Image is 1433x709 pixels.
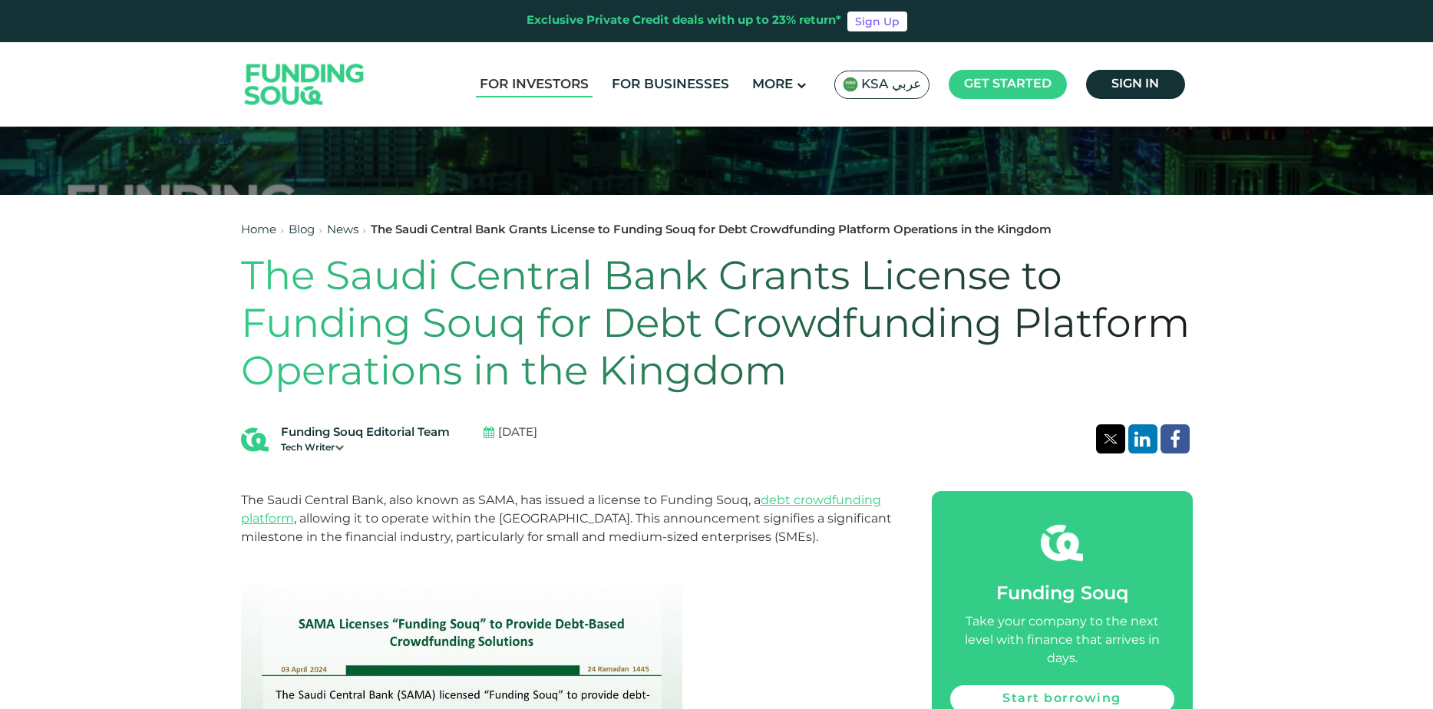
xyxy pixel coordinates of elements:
a: Home [241,225,276,236]
img: SA Flag [843,77,858,92]
a: News [327,225,358,236]
p: The Saudi Central Bank, also known as SAMA, has issued a license to Funding Souq, a , allowing it... [241,491,897,583]
span: Get started [964,78,1052,90]
span: KSA عربي [861,76,921,94]
div: Tech Writer [281,441,450,455]
div: Funding Souq Editorial Team [281,424,450,442]
h1: The Saudi Central Bank Grants License to Funding Souq for Debt Crowdfunding Platform Operations i... [241,255,1193,398]
img: twitter [1104,434,1118,444]
a: Sign in [1086,70,1185,99]
a: For Investors [476,72,593,97]
span: Sign in [1111,78,1159,90]
div: The Saudi Central Bank Grants License to Funding Souq for Debt Crowdfunding Platform Operations i... [371,222,1052,239]
a: Blog [289,225,315,236]
img: Logo [229,46,380,124]
a: Sign Up [847,12,907,31]
a: For Businesses [608,72,733,97]
span: [DATE] [498,424,537,442]
img: Blog Author [241,426,269,453]
div: Exclusive Private Credit deals with up to 23% return* [527,12,841,30]
span: Funding Souq [996,585,1128,603]
span: More [752,78,793,91]
div: Take your company to the next level with finance that arrives in days. [950,613,1174,668]
img: fsicon [1041,522,1083,564]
